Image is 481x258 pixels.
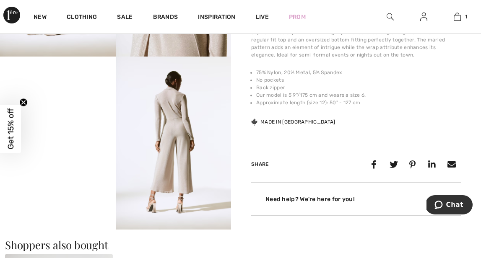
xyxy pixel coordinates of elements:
[413,12,434,22] a: Sign In
[3,7,20,23] img: 1ère Avenue
[116,57,231,230] img: Marled Wrap Jumpsuit Style 243794. 5
[117,13,133,22] a: Sale
[289,13,306,21] a: Prom
[454,12,461,22] img: My Bag
[34,13,47,22] a: New
[465,13,467,21] span: 1
[256,13,269,21] a: Live
[420,12,427,22] img: My Info
[67,13,97,22] a: Clothing
[426,195,473,216] iframe: Opens a widget where you can chat to one of our agents
[256,84,461,91] li: Back zipper
[251,21,461,59] div: Indulge in the luxury of this [PERSON_NAME] jumpsuit, showcasing a feminine and sophisticated sty...
[441,12,474,22] a: 1
[251,118,335,126] div: Made in [GEOGRAPHIC_DATA]
[387,12,394,22] img: search the website
[256,76,461,84] li: No pockets
[198,13,235,22] span: Inspiration
[6,108,16,150] span: Get 15% off
[256,91,461,99] li: Our model is 5'9"/175 cm and wears a size 6.
[251,193,461,205] div: Need help? We're here for you!
[19,98,28,107] button: Close teaser
[153,13,178,22] a: Brands
[251,161,269,167] span: Share
[5,240,476,250] h3: Shoppers also bought
[256,99,461,106] li: Approximate length (size 12): 50" - 127 cm
[256,69,461,76] li: 75% Nylon, 20% Metal, 5% Spandex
